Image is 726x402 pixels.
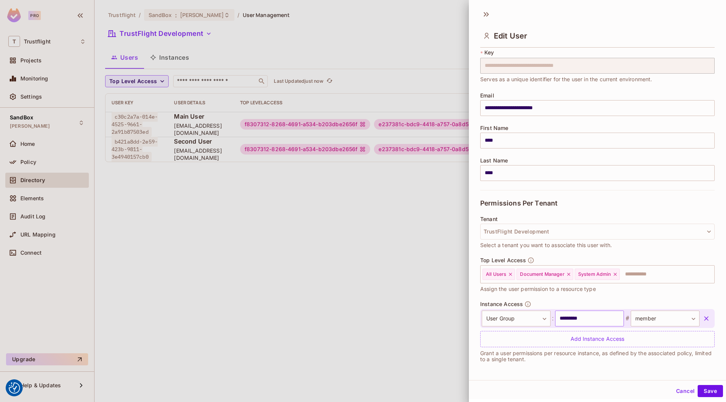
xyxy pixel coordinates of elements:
[575,269,620,280] div: System Admin
[710,273,712,275] button: Open
[480,331,715,347] div: Add Instance Access
[9,382,20,394] button: Consent Preferences
[480,93,494,99] span: Email
[480,199,557,207] span: Permissions Per Tenant
[698,385,723,397] button: Save
[673,385,698,397] button: Cancel
[486,271,506,277] span: All Users
[624,314,631,323] span: #
[480,301,523,307] span: Instance Access
[480,350,715,362] p: Grant a user permissions per resource instance, as defined by the associated policy, limited to a...
[480,158,508,164] span: Last Name
[480,241,612,249] span: Select a tenant you want to associate this user with.
[631,311,700,326] div: member
[9,382,20,394] img: Revisit consent button
[480,75,652,83] span: Serves as a unique identifier for the user in the current environment.
[520,271,564,277] span: Document Manager
[480,285,596,293] span: Assign the user permission to a resource type
[480,125,509,131] span: First Name
[480,224,715,240] button: TrustFlight Development
[494,31,527,40] span: Edit User
[480,257,526,263] span: Top Level Access
[517,269,573,280] div: Document Manager
[551,314,555,323] span: :
[482,269,515,280] div: All Users
[480,216,498,222] span: Tenant
[578,271,611,277] span: System Admin
[482,311,551,326] div: User Group
[484,49,494,56] span: Key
